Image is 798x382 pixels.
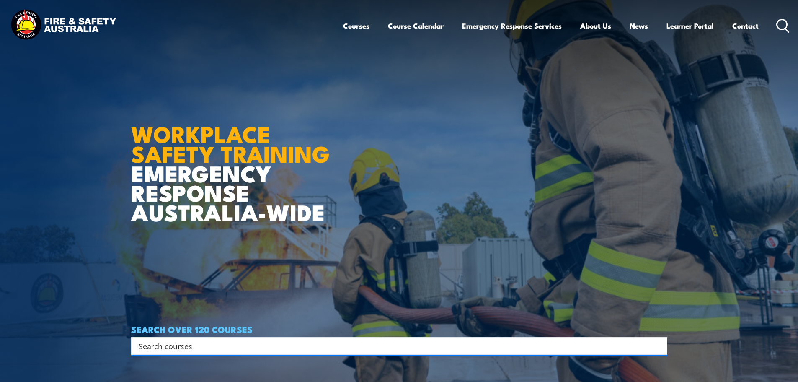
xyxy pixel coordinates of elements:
[388,15,444,37] a: Course Calendar
[139,340,649,352] input: Search input
[131,116,330,170] strong: WORKPLACE SAFETY TRAINING
[343,15,369,37] a: Courses
[666,15,714,37] a: Learner Portal
[131,325,667,334] h4: SEARCH OVER 120 COURSES
[140,340,651,352] form: Search form
[462,15,562,37] a: Emergency Response Services
[131,103,336,222] h1: EMERGENCY RESPONSE AUSTRALIA-WIDE
[630,15,648,37] a: News
[580,15,611,37] a: About Us
[653,340,664,352] button: Search magnifier button
[732,15,759,37] a: Contact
